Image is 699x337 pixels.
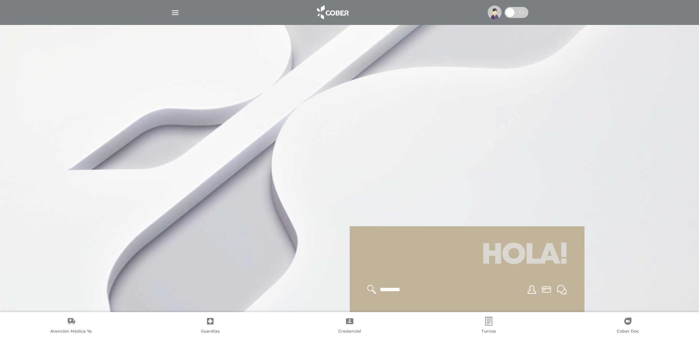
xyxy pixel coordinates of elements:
[358,235,576,276] h1: Hola!
[280,317,419,336] a: Credencial
[1,317,141,336] a: Atención Médica Ya
[558,317,698,336] a: Cober Doc
[617,329,639,335] span: Cober Doc
[488,6,502,19] img: profile-placeholder.svg
[201,329,220,335] span: Guardias
[313,4,352,21] img: logo_cober_home-white.png
[338,329,361,335] span: Credencial
[141,317,280,336] a: Guardias
[171,8,180,17] img: Cober_menu-lines-white.svg
[419,317,558,336] a: Turnos
[50,329,92,335] span: Atención Médica Ya
[481,329,496,335] span: Turnos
